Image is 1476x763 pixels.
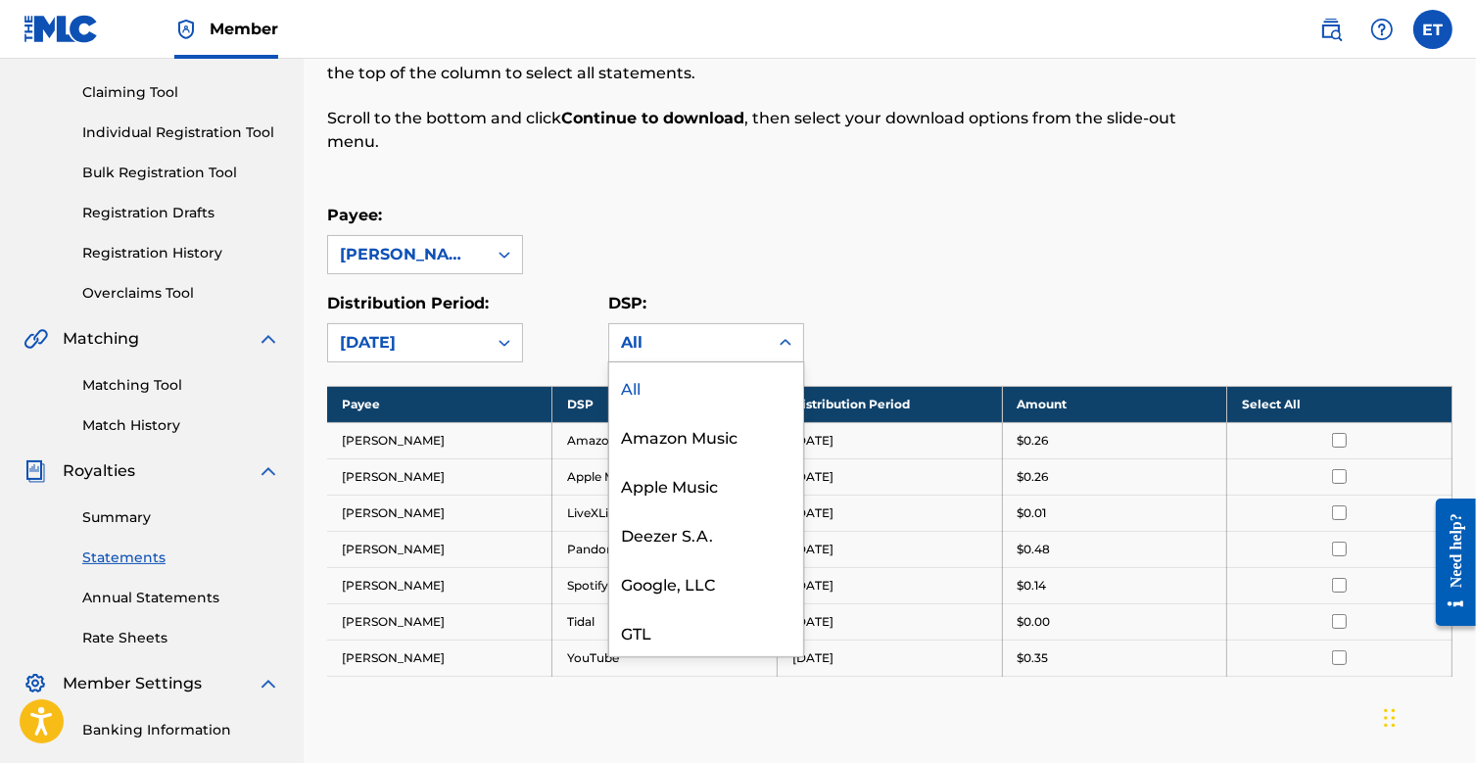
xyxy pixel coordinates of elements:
td: [PERSON_NAME] [327,458,552,495]
div: Google, LLC [609,558,803,607]
p: $0.00 [1018,613,1051,631]
td: Tidal [552,603,778,640]
a: Registration History [82,243,280,263]
a: Rate Sheets [82,628,280,648]
p: $0.01 [1018,504,1047,522]
td: Pandora [552,531,778,567]
span: Royalties [63,459,135,483]
p: $0.48 [1018,541,1051,558]
img: Top Rightsholder [174,18,198,41]
a: Registration Drafts [82,203,280,223]
td: [DATE] [777,458,1002,495]
td: [DATE] [777,603,1002,640]
label: DSP: [608,294,646,312]
td: Spotify [552,567,778,603]
div: Apple Music [609,460,803,509]
div: All [621,331,756,355]
th: Select All [1227,386,1452,422]
a: Claiming Tool [82,82,280,103]
th: DSP [552,386,778,422]
a: Individual Registration Tool [82,122,280,143]
a: Banking Information [82,720,280,740]
th: Distribution Period [777,386,1002,422]
iframe: Resource Center [1421,484,1476,642]
img: MLC Logo [24,15,99,43]
img: Royalties [24,459,47,483]
div: Amazon Music [609,411,803,460]
a: Overclaims Tool [82,283,280,304]
td: Amazon Music [552,422,778,458]
td: [PERSON_NAME] [327,495,552,531]
img: help [1370,18,1394,41]
div: [DATE] [340,331,475,355]
div: User Menu [1413,10,1452,49]
a: Annual Statements [82,588,280,608]
a: Matching Tool [82,375,280,396]
span: Matching [63,327,139,351]
td: [DATE] [777,531,1002,567]
a: Statements [82,548,280,568]
span: Member Settings [63,672,202,695]
div: [PERSON_NAME] [340,243,475,266]
td: [PERSON_NAME] [327,603,552,640]
th: Amount [1002,386,1227,422]
div: All [609,362,803,411]
td: Apple Music [552,458,778,495]
label: Distribution Period: [327,294,489,312]
img: Member Settings [24,672,47,695]
img: expand [257,459,280,483]
td: [PERSON_NAME] [327,640,552,676]
div: Drag [1384,689,1396,747]
a: Summary [82,507,280,528]
a: Match History [82,415,280,436]
p: In the Select column, check the box(es) for any statements you would like to download or click at... [327,38,1194,85]
img: Matching [24,327,48,351]
td: [PERSON_NAME] [327,531,552,567]
div: Deezer S.A. [609,509,803,558]
a: Public Search [1311,10,1351,49]
td: [DATE] [777,495,1002,531]
td: [PERSON_NAME] [327,422,552,458]
img: search [1319,18,1343,41]
td: [DATE] [777,640,1002,676]
p: Scroll to the bottom and click , then select your download options from the slide-out menu. [327,107,1194,154]
td: [DATE] [777,422,1002,458]
td: [PERSON_NAME] [327,567,552,603]
td: YouTube [552,640,778,676]
div: Help [1362,10,1402,49]
strong: Continue to download [561,109,744,127]
p: $0.35 [1018,649,1049,667]
label: Payee: [327,206,382,224]
iframe: Chat Widget [1378,669,1476,763]
p: $0.26 [1018,432,1049,450]
td: LiveXLive [552,495,778,531]
td: [DATE] [777,567,1002,603]
a: Bulk Registration Tool [82,163,280,183]
p: $0.26 [1018,468,1049,486]
img: expand [257,672,280,695]
th: Payee [327,386,552,422]
span: Member [210,18,278,40]
div: GTL [609,607,803,656]
img: expand [257,327,280,351]
p: $0.14 [1018,577,1047,595]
